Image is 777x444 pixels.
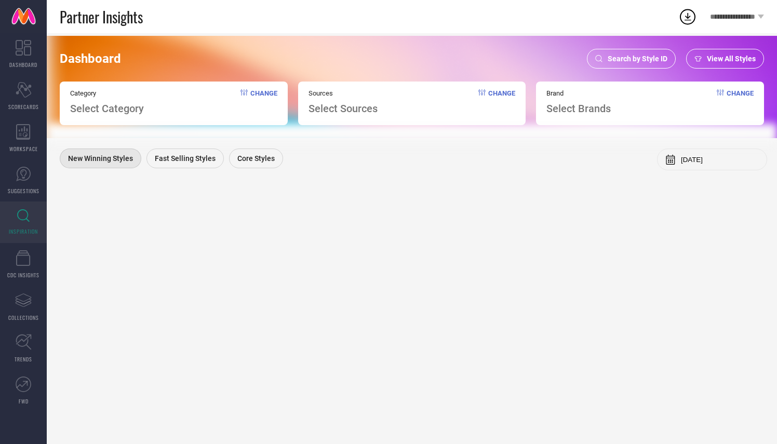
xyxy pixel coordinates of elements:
span: View All Styles [707,55,756,63]
span: Change [727,89,754,115]
div: Open download list [678,7,697,26]
span: FWD [19,397,29,405]
input: Select month [681,156,759,164]
span: DASHBOARD [9,61,37,69]
span: SUGGESTIONS [8,187,39,195]
span: Sources [309,89,378,97]
span: Brand [546,89,611,97]
span: Fast Selling Styles [155,154,216,163]
span: Select Brands [546,102,611,115]
span: Search by Style ID [608,55,667,63]
span: Change [250,89,277,115]
span: INSPIRATION [9,227,38,235]
span: Select Sources [309,102,378,115]
span: Change [488,89,515,115]
span: WORKSPACE [9,145,38,153]
span: SCORECARDS [8,103,39,111]
span: CDC INSIGHTS [7,271,39,279]
span: Dashboard [60,51,121,66]
span: Category [70,89,144,97]
span: Partner Insights [60,6,143,28]
span: TRENDS [15,355,32,363]
span: New Winning Styles [68,154,133,163]
span: COLLECTIONS [8,314,39,321]
span: Select Category [70,102,144,115]
span: Core Styles [237,154,275,163]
